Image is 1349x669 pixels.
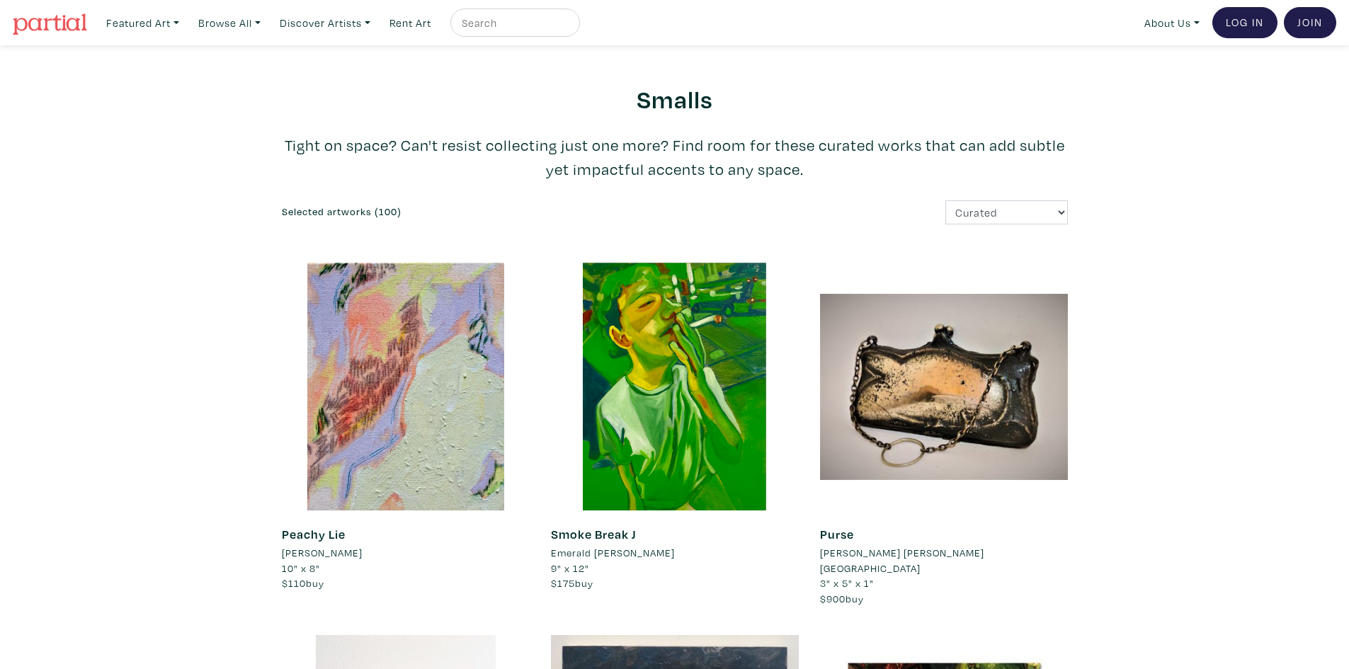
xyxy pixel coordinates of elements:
input: Search [460,14,567,32]
a: Emerald [PERSON_NAME] [551,545,799,561]
a: Smoke Break J [551,526,637,542]
a: About Us [1138,8,1206,38]
a: Log In [1212,7,1277,38]
a: Purse [820,526,854,542]
a: Rent Art [383,8,438,38]
li: [PERSON_NAME] [282,545,363,561]
a: [PERSON_NAME] [282,545,530,561]
a: [PERSON_NAME] [PERSON_NAME][GEOGRAPHIC_DATA] [820,545,1068,576]
span: 9" x 12" [551,561,589,575]
span: buy [551,576,593,590]
h6: Selected artworks (100) [282,206,664,218]
span: 10" x 8" [282,561,320,575]
li: Emerald [PERSON_NAME] [551,545,675,561]
a: Featured Art [100,8,186,38]
span: 3" x 5" x 1" [820,576,874,590]
a: Discover Artists [273,8,377,38]
a: Browse All [192,8,267,38]
span: $110 [282,576,306,590]
p: Tight on space? Can't resist collecting just one more? Find room for these curated works that can... [282,133,1068,181]
a: Peachy Lie [282,526,346,542]
span: $175 [551,576,575,590]
span: buy [820,592,864,605]
a: Join [1284,7,1336,38]
span: $900 [820,592,846,605]
h2: Smalls [282,84,1068,114]
span: buy [282,576,324,590]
